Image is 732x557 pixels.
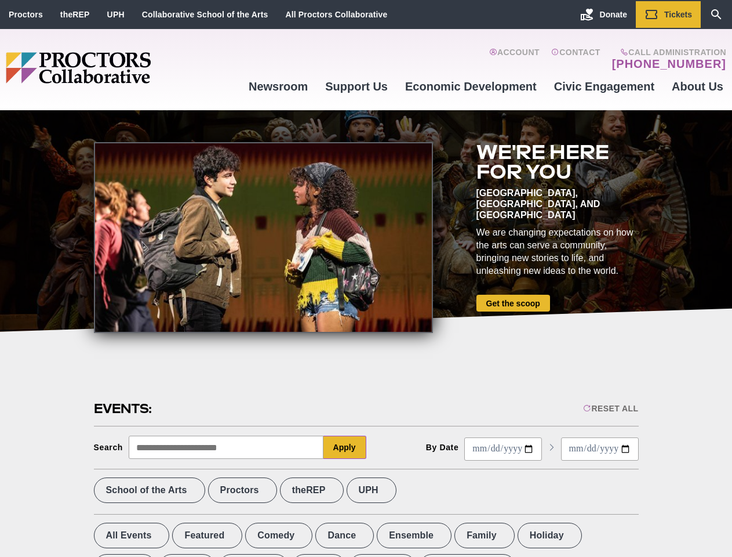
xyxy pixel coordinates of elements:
a: Donate [571,1,636,28]
a: UPH [107,10,125,19]
label: Dance [315,523,374,548]
a: About Us [663,71,732,102]
a: Contact [551,48,600,71]
a: Get the scoop [476,295,550,312]
span: Tickets [664,10,692,19]
span: Donate [600,10,627,19]
div: We are changing expectations on how the arts can serve a community, bringing new stories to life,... [476,226,639,277]
a: Newsroom [240,71,316,102]
a: theREP [60,10,90,19]
label: Proctors [208,478,277,503]
div: [GEOGRAPHIC_DATA], [GEOGRAPHIC_DATA], and [GEOGRAPHIC_DATA] [476,187,639,220]
button: Apply [323,436,366,459]
a: Account [489,48,540,71]
label: UPH [347,478,396,503]
div: Search [94,443,123,452]
span: Call Administration [609,48,726,57]
a: Economic Development [396,71,545,102]
label: School of the Arts [94,478,205,503]
div: Reset All [583,404,638,413]
label: theREP [280,478,344,503]
a: Support Us [316,71,396,102]
a: Tickets [636,1,701,28]
label: Family [454,523,515,548]
a: Civic Engagement [545,71,663,102]
label: Ensemble [377,523,451,548]
a: Proctors [9,10,43,19]
div: By Date [426,443,459,452]
h2: We're here for you [476,142,639,182]
label: Holiday [518,523,582,548]
a: Collaborative School of the Arts [142,10,268,19]
label: Comedy [245,523,312,548]
a: [PHONE_NUMBER] [612,57,726,71]
label: Featured [172,523,242,548]
label: All Events [94,523,170,548]
h2: Events: [94,400,154,418]
a: Search [701,1,732,28]
a: All Proctors Collaborative [285,10,387,19]
img: Proctors logo [6,52,240,84]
